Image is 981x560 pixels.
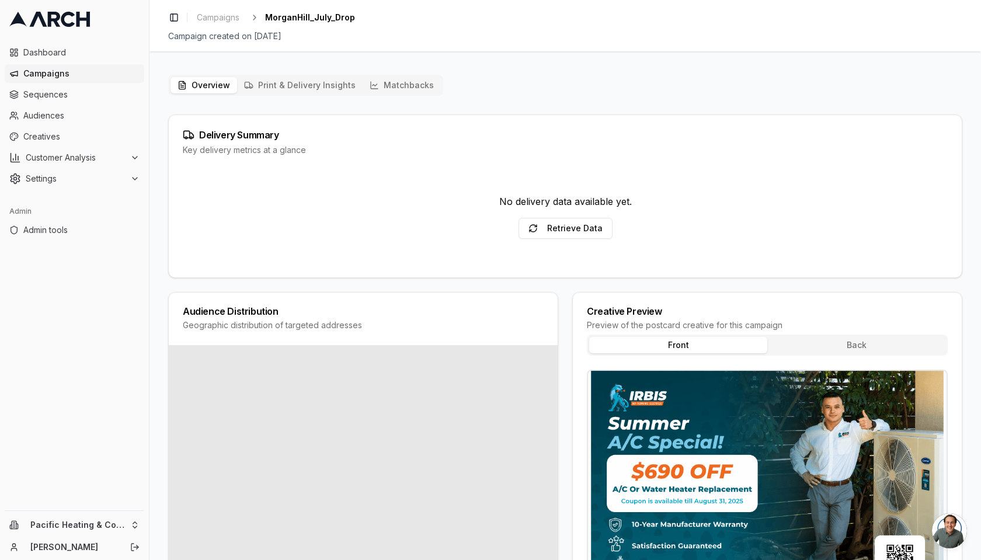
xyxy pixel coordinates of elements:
div: Preview of the postcard creative for this campaign [587,319,948,331]
span: Admin tools [23,224,140,236]
button: Customer Analysis [5,148,144,167]
span: Customer Analysis [26,152,126,164]
button: Settings [5,169,144,188]
span: Audiences [23,110,140,121]
div: Open chat [932,513,967,548]
button: Back [767,337,945,353]
span: MorganHill_July_Drop [265,12,355,23]
div: No delivery data available yet. [499,194,632,208]
span: Settings [26,173,126,185]
span: Sequences [23,89,140,100]
div: Creative Preview [587,307,948,316]
span: Dashboard [23,47,140,58]
a: Admin tools [5,221,144,239]
div: Admin [5,202,144,221]
span: Pacific Heating & Cooling [30,520,126,530]
span: Campaigns [197,12,239,23]
div: Key delivery metrics at a glance [183,144,948,156]
div: Geographic distribution of targeted addresses [183,319,544,331]
span: Creatives [23,131,140,142]
button: Retrieve Data [519,218,613,239]
span: Campaigns [23,68,140,79]
button: Print & Delivery Insights [237,77,363,93]
button: Log out [127,539,143,555]
button: Overview [171,77,237,93]
nav: breadcrumb [192,9,355,26]
a: Dashboard [5,43,144,62]
button: Pacific Heating & Cooling [5,516,144,534]
div: Delivery Summary [183,129,948,141]
button: Matchbacks [363,77,441,93]
a: [PERSON_NAME] [30,541,117,553]
a: Creatives [5,127,144,146]
div: Audience Distribution [183,307,544,316]
button: Front [589,337,767,353]
div: Campaign created on [DATE] [168,30,962,42]
a: Campaigns [192,9,244,26]
a: Sequences [5,85,144,104]
a: Campaigns [5,64,144,83]
a: Audiences [5,106,144,125]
